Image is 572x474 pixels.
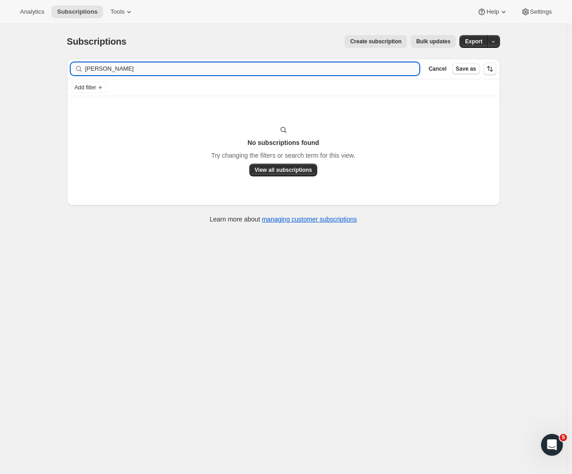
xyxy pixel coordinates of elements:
span: View all subscriptions [255,166,312,174]
button: Bulk updates [411,35,456,48]
span: Save as [456,65,476,72]
span: 5 [560,434,567,441]
button: Help [472,5,513,18]
button: Save as [452,63,480,74]
p: Learn more about [210,215,357,224]
span: Help [486,8,499,15]
span: Settings [530,8,552,15]
span: Create subscription [350,38,402,45]
p: Try changing the filters or search term for this view. [211,151,355,160]
button: Cancel [425,63,450,74]
span: Tools [110,8,124,15]
button: Subscriptions [52,5,103,18]
span: Subscriptions [67,36,127,46]
h3: No subscriptions found [247,138,319,147]
span: Export [465,38,482,45]
span: Cancel [428,65,446,72]
input: Filter subscribers [85,62,420,75]
button: Sort the results [484,62,496,75]
button: View all subscriptions [249,164,318,176]
span: Bulk updates [416,38,450,45]
button: Tools [105,5,139,18]
iframe: Intercom live chat [541,434,563,456]
span: Subscriptions [57,8,98,15]
span: Analytics [20,8,44,15]
button: Analytics [15,5,50,18]
button: Export [459,35,488,48]
a: managing customer subscriptions [262,216,357,223]
button: Settings [515,5,557,18]
button: Create subscription [345,35,407,48]
span: Add filter [75,84,96,91]
button: Add filter [71,82,107,93]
